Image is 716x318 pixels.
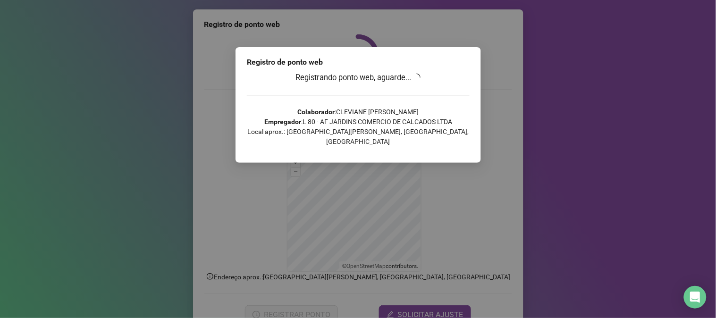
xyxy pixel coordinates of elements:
strong: Empregador [264,118,301,126]
span: loading [413,74,421,81]
p: : CLEVIANE [PERSON_NAME] : L 80 - AF JARDINS COMERCIO DE CALCADOS LTDA Local aprox.: [GEOGRAPHIC_... [247,107,470,147]
strong: Colaborador [297,108,335,116]
div: Registro de ponto web [247,57,470,68]
h3: Registrando ponto web, aguarde... [247,72,470,84]
div: Open Intercom Messenger [684,286,707,309]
